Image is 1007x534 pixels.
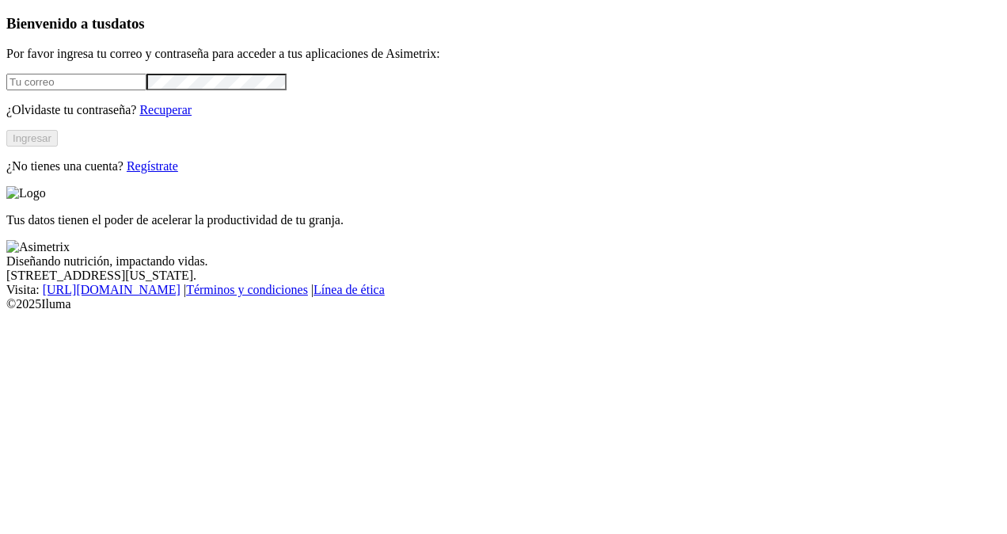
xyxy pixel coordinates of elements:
p: ¿No tienes una cuenta? [6,159,1001,174]
div: [STREET_ADDRESS][US_STATE]. [6,269,1001,283]
input: Tu correo [6,74,146,90]
p: Tus datos tienen el poder de acelerar la productividad de tu granja. [6,213,1001,227]
a: [URL][DOMAIN_NAME] [43,283,180,296]
div: Diseñando nutrición, impactando vidas. [6,254,1001,269]
a: Términos y condiciones [186,283,308,296]
h3: Bienvenido a tus [6,15,1001,32]
p: ¿Olvidaste tu contraseña? [6,103,1001,117]
span: datos [111,15,145,32]
p: Por favor ingresa tu correo y contraseña para acceder a tus aplicaciones de Asimetrix: [6,47,1001,61]
div: Visita : | | [6,283,1001,297]
div: © 2025 Iluma [6,297,1001,311]
button: Ingresar [6,130,58,147]
a: Regístrate [127,159,178,173]
a: Recuperar [139,103,192,116]
img: Asimetrix [6,240,70,254]
img: Logo [6,186,46,200]
a: Línea de ética [313,283,385,296]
